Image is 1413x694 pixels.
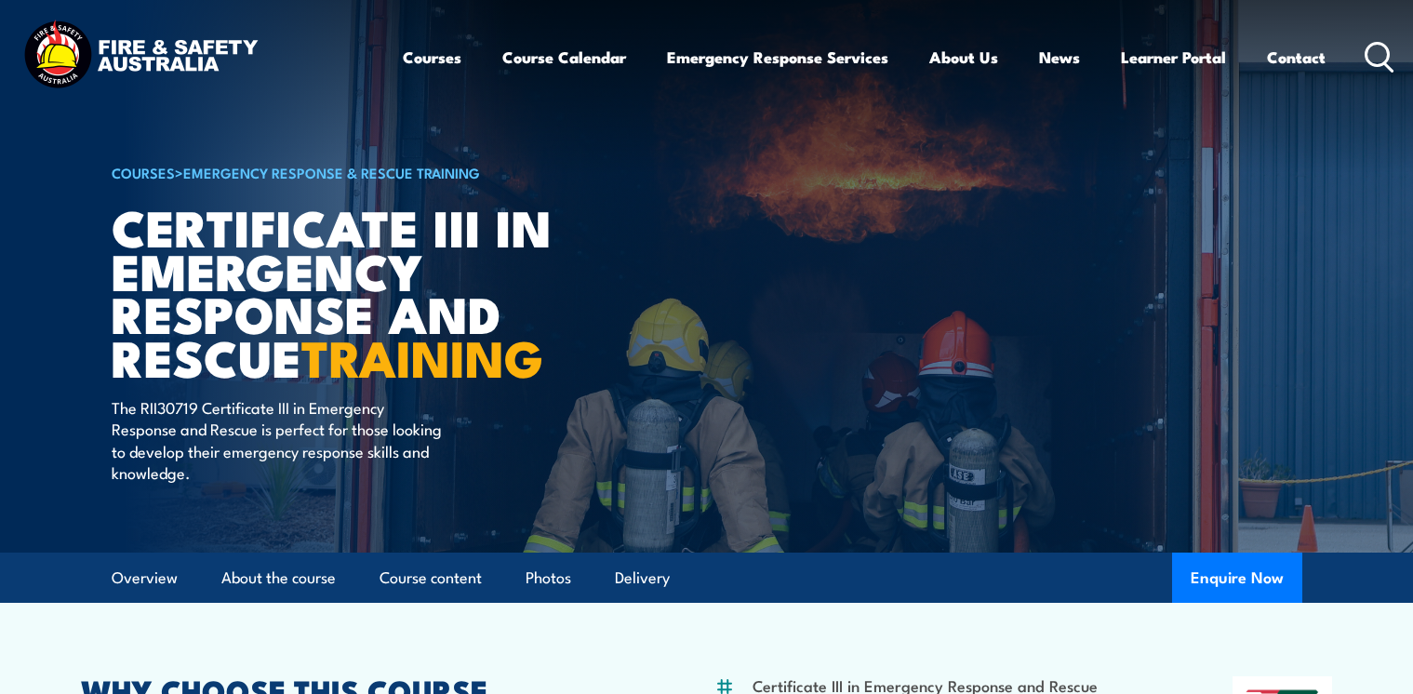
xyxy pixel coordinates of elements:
[1121,33,1226,82] a: Learner Portal
[502,33,626,82] a: Course Calendar
[301,317,543,394] strong: TRAINING
[403,33,461,82] a: Courses
[667,33,888,82] a: Emergency Response Services
[929,33,998,82] a: About Us
[1267,33,1326,82] a: Contact
[1039,33,1080,82] a: News
[112,162,175,182] a: COURSES
[112,205,571,379] h1: Certificate III in Emergency Response and Rescue
[183,162,480,182] a: Emergency Response & Rescue Training
[526,554,571,603] a: Photos
[1172,553,1302,603] button: Enquire Now
[112,161,571,183] h6: >
[112,396,451,484] p: The RII30719 Certificate III in Emergency Response and Rescue is perfect for those looking to dev...
[615,554,670,603] a: Delivery
[112,554,178,603] a: Overview
[380,554,482,603] a: Course content
[221,554,336,603] a: About the course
